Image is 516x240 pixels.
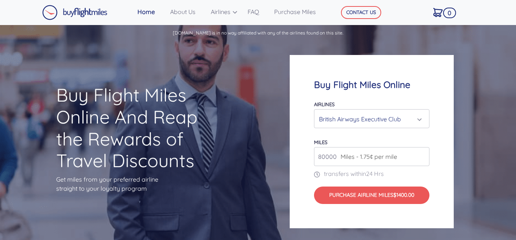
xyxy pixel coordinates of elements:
[167,4,208,19] a: About Us
[314,169,429,178] p: transfers within
[314,139,327,145] label: miles
[430,4,453,20] a: 0
[341,6,381,19] button: CONTACT US
[319,112,420,126] div: British Airways Executive Club
[314,187,429,204] button: Purchase Airline Miles$1400.00
[56,84,226,171] h1: Buy Flight Miles Online And Reap the Rewards of Travel Discounts
[42,5,107,20] img: Buy Flight Miles Logo
[314,109,429,128] button: British Airways Executive Club
[314,101,335,107] label: Airlines
[245,4,271,19] a: FAQ
[56,175,226,193] p: Get miles from your preferred airline straight to your loyalty program
[366,170,384,177] span: 24 Hrs
[314,79,429,90] h4: Buy Flight Miles Online
[208,4,244,19] a: Airlines
[271,4,328,19] a: Purchase Miles
[42,3,107,22] a: Buy Flight Miles Logo
[433,8,443,17] img: Cart
[337,152,397,161] span: Miles - 1.75¢ per mile
[443,8,456,18] span: 0
[393,191,414,198] span: $1400.00
[134,4,167,19] a: Home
